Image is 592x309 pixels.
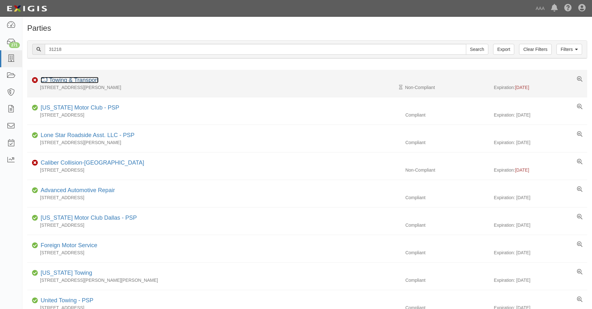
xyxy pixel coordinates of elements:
[38,131,134,140] div: Lone Star Roadside Asst. LLC - PSP
[401,112,494,118] div: Compliant
[41,159,144,166] a: Caliber Collision-[GEOGRAPHIC_DATA]
[38,241,97,250] div: Foreign Motor Service
[27,112,401,118] div: [STREET_ADDRESS]
[556,44,582,55] a: Filters
[577,214,582,220] a: View results summary
[41,77,99,83] a: CJ Towing & Transport
[32,298,38,303] i: Compliant
[401,139,494,146] div: Compliant
[577,186,582,193] a: View results summary
[494,222,587,228] div: Expiration: [DATE]
[466,44,488,55] input: Search
[41,215,137,221] a: [US_STATE] Motor Club Dallas - PSP
[494,277,587,283] div: Expiration: [DATE]
[32,133,38,138] i: Compliant
[38,104,119,112] div: Texas Motor Club - PSP
[515,167,529,173] span: [DATE]
[577,269,582,275] a: View results summary
[41,270,92,276] a: [US_STATE] Towing
[27,139,401,146] div: [STREET_ADDRESS][PERSON_NAME]
[515,85,529,90] span: [DATE]
[41,297,93,304] a: United Towing - PSP
[577,104,582,110] a: View results summary
[493,44,514,55] a: Export
[5,3,49,14] img: logo-5460c22ac91f19d4615b14bd174203de0afe785f0fc80cf4dbbc73dc1793850b.png
[27,84,401,91] div: [STREET_ADDRESS][PERSON_NAME]
[577,297,582,303] a: View results summary
[32,161,38,165] i: Non-Compliant
[532,2,548,15] a: AAA
[519,44,551,55] a: Clear Filters
[494,84,587,91] div: Expiration:
[27,222,401,228] div: [STREET_ADDRESS]
[401,84,494,91] div: Non-Compliant
[32,78,38,83] i: Non-Compliant
[494,249,587,256] div: Expiration: [DATE]
[38,186,115,195] div: Advanced Automotive Repair
[41,187,115,193] a: Advanced Automotive Repair
[41,104,119,111] a: [US_STATE] Motor Club - PSP
[401,167,494,173] div: Non-Compliant
[27,194,401,201] div: [STREET_ADDRESS]
[38,214,137,222] div: Texas Motor Club Dallas - PSP
[38,159,144,167] div: Caliber Collision-Hopkinsville
[38,76,99,85] div: CJ Towing & Transport
[45,44,466,55] input: Search
[32,106,38,110] i: Compliant
[38,297,93,305] div: United Towing - PSP
[399,85,403,90] i: Pending Review
[32,216,38,220] i: Compliant
[494,167,587,173] div: Expiration:
[577,131,582,138] a: View results summary
[27,277,401,283] div: [STREET_ADDRESS][PERSON_NAME][PERSON_NAME]
[32,271,38,275] i: Compliant
[577,241,582,248] a: View results summary
[494,194,587,201] div: Expiration: [DATE]
[494,112,587,118] div: Expiration: [DATE]
[401,277,494,283] div: Compliant
[27,249,401,256] div: [STREET_ADDRESS]
[577,159,582,165] a: View results summary
[41,242,97,248] a: Foreign Motor Service
[577,76,582,83] a: View results summary
[38,269,92,277] div: Texas Towing
[401,222,494,228] div: Compliant
[32,243,38,248] i: Compliant
[401,194,494,201] div: Compliant
[9,42,20,48] div: 271
[41,132,134,138] a: Lone Star Roadside Asst. LLC - PSP
[32,188,38,193] i: Compliant
[401,249,494,256] div: Compliant
[27,167,401,173] div: [STREET_ADDRESS]
[27,24,587,32] h1: Parties
[494,139,587,146] div: Expiration: [DATE]
[564,4,572,12] i: Help Center - Complianz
